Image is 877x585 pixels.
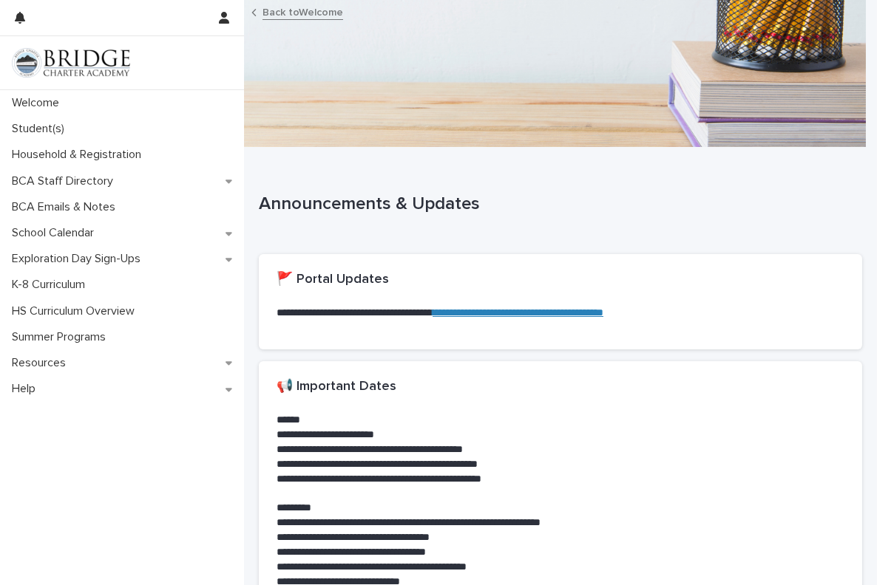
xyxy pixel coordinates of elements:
p: Household & Registration [6,148,153,162]
p: Resources [6,356,78,370]
p: Announcements & Updates [259,194,856,215]
p: K-8 Curriculum [6,278,97,292]
p: BCA Emails & Notes [6,200,127,214]
p: Welcome [6,96,71,110]
img: V1C1m3IdTEidaUdm9Hs0 [12,48,130,78]
p: Help [6,382,47,396]
p: BCA Staff Directory [6,174,125,188]
p: Exploration Day Sign-Ups [6,252,152,266]
p: School Calendar [6,226,106,240]
h2: 🚩 Portal Updates [277,272,389,288]
p: Summer Programs [6,330,118,344]
a: Back toWelcome [263,3,343,20]
h2: 📢 Important Dates [277,379,396,395]
p: HS Curriculum Overview [6,304,146,318]
p: Student(s) [6,122,76,136]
